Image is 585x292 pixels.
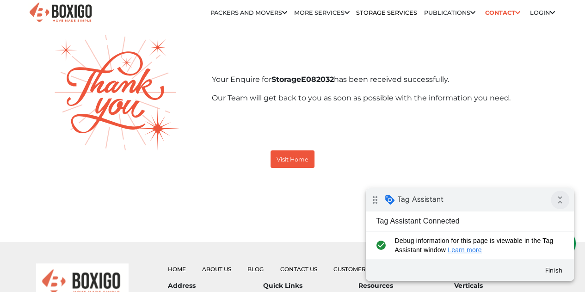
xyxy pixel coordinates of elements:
[7,48,23,66] i: check_circle
[358,282,454,290] h6: Resources
[247,266,264,273] a: Blog
[202,266,231,273] a: About Us
[333,266,386,273] a: Customer Login
[424,9,475,16] a: Publications
[55,35,179,150] img: thank-you
[271,75,301,84] span: Storage
[294,9,350,16] a: More services
[482,6,523,20] a: Contact
[82,58,116,65] a: Learn more
[168,266,186,273] a: Home
[28,1,93,24] img: Boxigo
[271,75,334,84] b: E082032
[212,74,549,85] p: Your Enquire for has been received successfully.
[212,93,549,104] p: Our Team will get back to you as soon as possible with the information you need.
[530,9,554,16] a: Login
[277,156,308,163] small: Visit Home
[356,9,417,16] a: Storage Services
[9,9,28,28] img: whatsapp-icon.svg
[454,282,549,290] h6: Verticals
[263,282,358,290] h6: Quick Links
[171,74,204,90] button: Finish
[32,6,78,15] span: Tag Assistant
[29,48,193,66] span: Debug information for this page is viewable in the Tag Assistant window
[168,282,263,290] h6: Address
[280,266,317,273] a: Contact Us
[185,2,203,21] i: Collapse debug badge
[210,9,287,16] a: Packers and Movers
[271,150,314,168] button: Visit Home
